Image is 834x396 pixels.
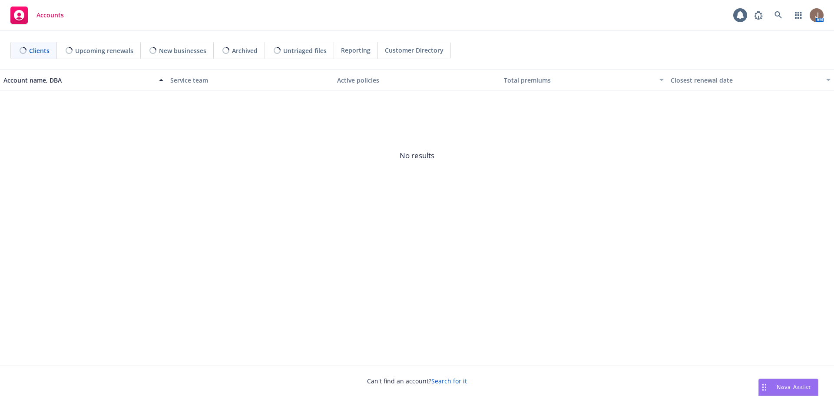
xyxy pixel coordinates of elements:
button: Total premiums [500,70,667,90]
div: Account name, DBA [3,76,154,85]
span: Accounts [36,12,64,19]
span: Can't find an account? [367,376,467,386]
div: Active policies [337,76,497,85]
span: Customer Directory [385,46,443,55]
span: Nova Assist [777,383,811,391]
div: Closest renewal date [671,76,821,85]
button: Service team [167,70,334,90]
a: Report a Bug [750,7,767,24]
span: Untriaged files [283,46,327,55]
span: New businesses [159,46,206,55]
button: Nova Assist [758,379,818,396]
img: photo [810,8,824,22]
div: Service team [170,76,330,85]
a: Switch app [790,7,807,24]
div: Drag to move [759,379,770,396]
span: Upcoming renewals [75,46,133,55]
a: Accounts [7,3,67,27]
a: Search [770,7,787,24]
span: Reporting [341,46,371,55]
span: Archived [232,46,258,55]
span: Clients [29,46,50,55]
div: Total premiums [504,76,654,85]
a: Search for it [431,377,467,385]
button: Closest renewal date [667,70,834,90]
button: Active policies [334,70,500,90]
